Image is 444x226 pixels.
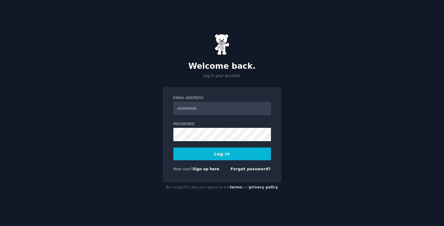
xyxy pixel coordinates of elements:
[249,185,278,189] a: privacy policy
[163,183,282,192] div: By using this site you agree to our and
[230,185,242,189] a: terms
[163,61,282,71] h2: Welcome back.
[231,167,271,171] a: Forgot password?
[173,121,271,127] label: Password
[215,34,230,55] img: Gummy Bear
[173,148,271,160] button: Log In
[173,167,193,171] span: New user?
[173,95,271,101] label: Email Address
[192,167,219,171] a: Sign up here
[163,73,282,79] p: Log in your account.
